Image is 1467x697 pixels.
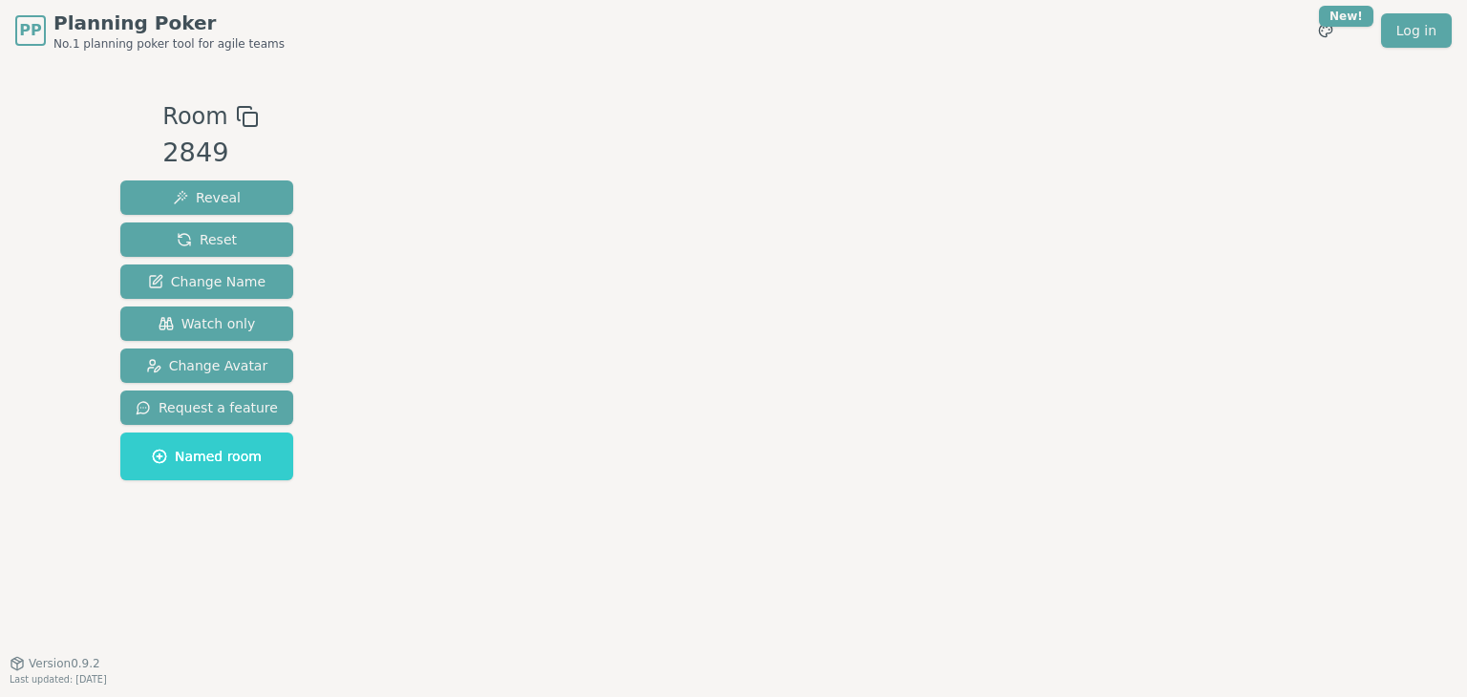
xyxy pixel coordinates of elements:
[1381,13,1452,48] a: Log in
[152,447,262,466] span: Named room
[162,99,227,134] span: Room
[120,222,293,257] button: Reset
[1319,6,1373,27] div: New!
[19,19,41,42] span: PP
[53,36,285,52] span: No.1 planning poker tool for agile teams
[10,656,100,671] button: Version0.9.2
[159,314,256,333] span: Watch only
[120,180,293,215] button: Reveal
[136,398,278,417] span: Request a feature
[120,391,293,425] button: Request a feature
[148,272,266,291] span: Change Name
[15,10,285,52] a: PPPlanning PokerNo.1 planning poker tool for agile teams
[120,348,293,383] button: Change Avatar
[162,134,258,173] div: 2849
[1308,13,1343,48] button: New!
[53,10,285,36] span: Planning Poker
[10,674,107,685] span: Last updated: [DATE]
[120,264,293,299] button: Change Name
[146,356,268,375] span: Change Avatar
[177,230,237,249] span: Reset
[120,433,293,480] button: Named room
[29,656,100,671] span: Version 0.9.2
[173,188,241,207] span: Reveal
[120,306,293,341] button: Watch only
